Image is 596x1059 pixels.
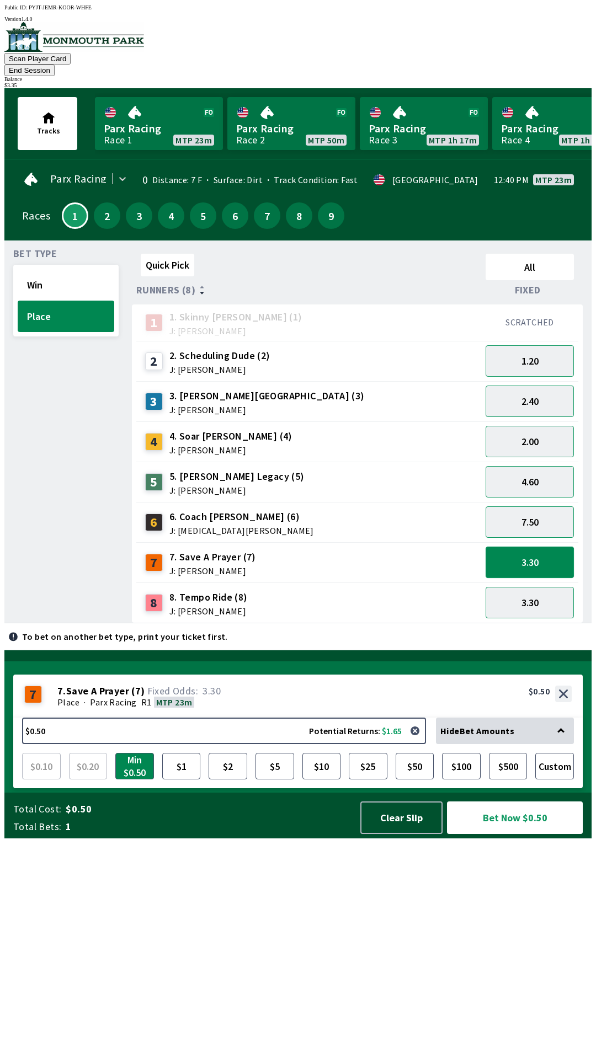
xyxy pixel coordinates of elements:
span: $1 [165,756,198,777]
div: Race 1 [104,136,132,145]
span: MTP 23m [535,175,572,184]
span: 1. Skinny [PERSON_NAME] (1) [169,310,302,324]
button: $0.50Potential Returns: $1.65 [22,718,426,744]
button: Tracks [18,97,77,150]
span: Min $0.50 [118,756,151,777]
span: PYJT-JEMR-KOOR-WHFE [29,4,92,10]
span: J: [PERSON_NAME] [169,365,270,374]
span: 8. Tempo Ride (8) [169,590,248,605]
button: 7 [254,202,280,229]
a: Parx RacingRace 3MTP 1h 17m [360,97,488,150]
span: 2. Scheduling Dude (2) [169,349,270,363]
button: Place [18,301,114,332]
div: [GEOGRAPHIC_DATA] [392,175,478,184]
span: · [84,697,86,708]
span: Total Cost: [13,803,61,816]
button: $50 [396,753,434,779]
span: R1 [141,697,152,708]
span: 6. Coach [PERSON_NAME] (6) [169,510,314,524]
span: $500 [492,756,525,777]
span: J: [PERSON_NAME] [169,486,305,495]
span: Tracks [37,126,60,136]
span: $50 [398,756,432,777]
span: Clear Slip [370,811,433,824]
span: J: [PERSON_NAME] [169,327,302,335]
span: 7. Save A Prayer (7) [169,550,256,564]
span: MTP 23m [156,697,193,708]
span: $25 [352,756,385,777]
span: $0.50 [66,803,350,816]
span: 2.00 [521,435,539,448]
div: 2 [145,352,163,370]
span: MTP 50m [308,136,344,145]
button: $500 [489,753,528,779]
span: Hide Bet Amounts [440,725,514,736]
span: 7 [257,212,278,220]
span: Runners (8) [136,286,195,295]
div: Public ID: [4,4,592,10]
button: 7.50 [486,506,574,538]
div: 4 [145,433,163,451]
button: $1 [162,753,201,779]
div: Race 3 [369,136,397,145]
span: ( 7 ) [131,686,145,697]
div: SCRATCHED [486,317,574,328]
button: 3.30 [486,587,574,618]
span: Surface: Dirt [202,174,263,185]
span: All [491,261,569,274]
span: 7.50 [521,516,539,528]
span: $2 [211,756,244,777]
button: End Session [4,65,55,76]
span: Custom [538,756,571,777]
div: Races [22,211,50,220]
a: Parx RacingRace 2MTP 50m [227,97,355,150]
span: Save A Prayer [66,686,129,697]
img: venue logo [4,22,144,52]
button: 8 [286,202,312,229]
span: Bet Now $0.50 [456,811,573,825]
button: 9 [318,202,344,229]
button: 3 [126,202,152,229]
button: 2 [94,202,120,229]
button: $2 [209,753,247,779]
div: 5 [145,473,163,491]
span: 5. [PERSON_NAME] Legacy (5) [169,469,305,484]
span: Place [57,697,79,708]
button: $10 [302,753,341,779]
button: 4 [158,202,184,229]
button: 2.00 [486,426,574,457]
span: MTP 1h 17m [429,136,477,145]
button: Custom [535,753,574,779]
div: 1 [145,314,163,331]
button: 4.60 [486,466,574,498]
span: Parx Racing [104,121,214,136]
span: 4 [161,212,182,220]
span: 2 [97,212,118,220]
span: 12:40 PM [494,175,529,184]
button: Clear Slip [360,801,443,834]
div: Version 1.4.0 [4,16,592,22]
div: $0.50 [529,686,550,697]
span: Parx Racing [90,697,136,708]
span: 6 [225,212,246,220]
button: $25 [349,753,387,779]
span: 7 . [57,686,66,697]
span: 4. Soar [PERSON_NAME] (4) [169,429,292,443]
span: 1 [66,213,84,218]
div: 0 [138,175,148,184]
span: J: [PERSON_NAME] [169,405,365,414]
span: J: [PERSON_NAME] [169,566,256,575]
span: Total Bets: [13,820,61,833]
a: Parx RacingRace 1MTP 23m [95,97,223,150]
span: 3. [PERSON_NAME][GEOGRAPHIC_DATA] (3) [169,389,365,403]
span: Place [27,310,105,323]
div: Race 4 [501,136,530,145]
button: Win [18,269,114,301]
span: Track Condition: Fast [263,174,358,185]
span: J: [MEDICAL_DATA][PERSON_NAME] [169,526,314,535]
button: 3.30 [486,547,574,578]
button: All [486,254,574,280]
span: Win [27,279,105,291]
button: Bet Now $0.50 [447,801,583,834]
span: Fixed [515,286,541,295]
